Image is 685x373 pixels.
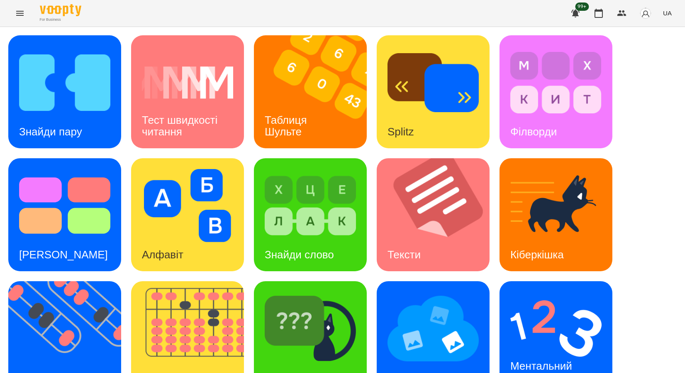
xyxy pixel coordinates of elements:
img: Тест швидкості читання [142,46,233,119]
h3: Алфавіт [142,248,183,261]
span: UA [663,9,672,17]
a: КіберкішкаКіберкішка [500,158,612,271]
img: Знайди Кіберкішку [265,292,356,365]
h3: Знайди пару [19,125,82,138]
h3: Філворди [510,125,557,138]
a: ФілвордиФілворди [500,35,612,148]
img: Мнемотехніка [388,292,479,365]
button: UA [660,5,675,21]
h3: [PERSON_NAME] [19,248,108,261]
img: Voopty Logo [40,4,81,16]
a: Таблиця ШультеТаблиця Шульте [254,35,367,148]
a: Тест швидкості читанняТест швидкості читання [131,35,244,148]
img: Тест Струпа [19,169,110,242]
button: Menu [10,3,30,23]
h3: Тест швидкості читання [142,114,220,137]
span: For Business [40,17,81,22]
h3: Тексти [388,248,421,261]
a: Знайди словоЗнайди слово [254,158,367,271]
h3: Кіберкішка [510,248,564,261]
img: avatar_s.png [640,7,651,19]
h3: Таблиця Шульте [265,114,310,137]
span: 99+ [575,2,589,11]
img: Знайди пару [19,46,110,119]
h3: Знайди слово [265,248,334,261]
a: Тест Струпа[PERSON_NAME] [8,158,121,271]
h3: Splitz [388,125,414,138]
img: Тексти [377,158,500,271]
img: Знайди слово [265,169,356,242]
img: Філворди [510,46,602,119]
a: ТекстиТексти [377,158,490,271]
img: Алфавіт [142,169,233,242]
img: Ментальний рахунок [510,292,602,365]
img: Splitz [388,46,479,119]
img: Кіберкішка [510,169,602,242]
img: Таблиця Шульте [254,35,377,148]
a: АлфавітАлфавіт [131,158,244,271]
a: Знайди паруЗнайди пару [8,35,121,148]
a: SplitzSplitz [377,35,490,148]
